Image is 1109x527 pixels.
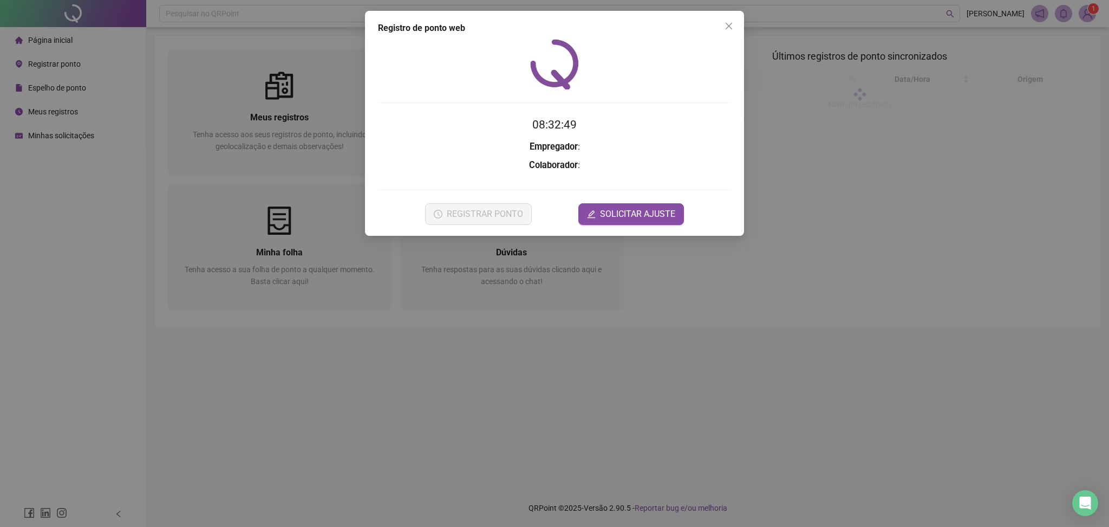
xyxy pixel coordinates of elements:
[529,160,578,170] strong: Colaborador
[530,39,579,89] img: QRPoint
[378,140,731,154] h3: :
[1072,490,1098,516] div: Open Intercom Messenger
[530,142,578,152] strong: Empregador
[725,22,733,30] span: close
[600,208,675,221] span: SOLICITAR AJUSTE
[425,203,532,225] button: REGISTRAR PONTO
[378,22,731,35] div: Registro de ponto web
[378,158,731,172] h3: :
[578,203,684,225] button: editSOLICITAR AJUSTE
[720,17,738,35] button: Close
[532,118,577,131] time: 08:32:49
[587,210,596,218] span: edit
